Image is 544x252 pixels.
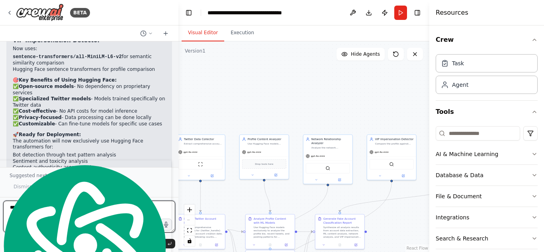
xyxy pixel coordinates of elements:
span: Drop tools here [255,162,273,166]
li: Bot detection through text pattern analysis [13,152,166,158]
div: Collect comprehensive metadata for {twitter_handle} including account creation date, follower/fol... [184,226,223,238]
div: Analyze Profile Content with ML Models [254,217,292,225]
div: Profile Content AnalyzerUse Hugging Face models exclusively to analyze profile content, bio, and ... [239,135,289,180]
span: gpt-4o-mini [311,154,325,158]
button: Switch to previous chat [137,29,156,38]
h2: 🚀 [13,132,166,138]
g: Edge from 96aecab9-5003-4ece-8ac7-f530b5872ecd to 40cc864b-e637-441c-9411-1018232fe057 [227,228,243,234]
div: Network Relationship AnalyzerAnalyze the network connections and following patterns to identify r... [303,135,353,184]
span: gpt-4o-mini [184,150,198,154]
nav: breadcrumb [207,9,297,17]
strong: Cost-effective [19,108,56,114]
button: Open in side panel [201,174,223,178]
div: Generate Fake Account Classification Report [323,217,362,225]
li: for semantic similarity comparison [13,54,166,66]
button: Search & Research [436,228,538,249]
button: zoom in [184,205,195,215]
div: Task [452,59,464,67]
button: No output available [192,242,209,247]
g: Edge from f4634289-d7c6-47e7-bf22-740e4ff9ddb8 to 4684bdaa-1352-4893-963d-ce2b6940b635 [268,186,330,248]
button: File & Document [436,186,538,207]
div: Extract Twitter Account DataCollect comprehensive metadata for {twitter_handle} including account... [176,214,225,250]
p: The automation will now exclusively use Hugging Face transformers for: [13,138,166,150]
button: Execution [224,25,260,41]
g: Edge from 0a29e9dc-2070-42c8-b6b2-5b6ed728637b to 40cc864b-e637-441c-9411-1018232fe057 [262,182,272,212]
a: React Flow attribution [407,246,428,250]
strong: Ready for Deployment: [19,132,81,137]
button: Open in side panel [392,174,415,178]
button: Tools [436,101,538,123]
img: Logo [16,4,64,21]
button: Crew [436,29,538,51]
div: Network Relationship Analyzer [311,137,350,145]
button: Open in side panel [209,242,223,247]
button: No output available [262,242,278,247]
div: AI & Machine Learning [436,150,498,158]
li: ✅ - No API costs for model inference [13,108,166,115]
div: Compare the profile against known VIP accounts using Hugging Face sentence transformers to detect... [375,142,414,145]
div: Twitter Data CollectorExtract comprehensive account metadata from Twitter profiles including crea... [176,135,225,180]
img: SerperDevTool [325,166,330,171]
div: VIP Impersonation DetectorCompare the profile against known VIP accounts using Hugging Face sente... [367,135,417,180]
div: Version 1 [185,48,205,54]
button: Open in side panel [349,242,362,247]
button: Hide Agents [337,48,385,61]
button: Open in side panel [264,173,287,178]
span: gpt-4o-mini [375,150,389,154]
strong: Customizable [19,121,55,127]
div: Use Hugging Face models exclusively to analyze profile content, bio, and posting patterns to dete... [248,142,286,145]
strong: Key Benefits of Using Hugging Face: [19,77,117,83]
li: ✅ - Can fine-tune models for specific use cases [13,121,166,127]
div: Use Hugging Face models exclusively to analyze the profile bio, recent tweets, and posting patter... [254,226,292,238]
li: ✅ - Data processing can be done locally [13,115,166,121]
button: Integrations [436,207,538,228]
div: VIP Impersonation Detector [375,137,414,141]
button: Open in side panel [279,242,293,247]
strong: Specialized Twitter models [19,96,91,102]
div: React Flow controls [184,205,195,246]
img: ScrapeWebsiteTool [198,162,203,167]
strong: Open-source models [19,84,74,89]
li: Sentiment and toxicity analysis [13,158,166,165]
g: Edge from 40cc864b-e637-441c-9411-1018232fe057 to 7a5a75be-7951-46a1-94d5-af72060ce4e2 [297,230,313,234]
strong: Privacy-focused [19,115,62,120]
div: Generate Fake Account Classification ReportSynthesize all analysis results from account data extr... [315,214,365,250]
button: toggle interactivity [184,236,195,246]
div: File & Document [436,192,482,200]
div: Database & Data [436,171,483,179]
h4: Resources [436,8,468,18]
div: Synthesize all analysis results from account data extraction, ML content analysis, network analys... [323,226,362,238]
button: Start a new chat [159,29,172,38]
img: SerperDevTool [389,162,394,167]
div: Agent [452,81,468,89]
li: Hugging Face sentence transformers for profile comparison [13,66,166,73]
li: ✅ - Models trained specifically on Twitter data [13,96,166,108]
g: Edge from d9966160-f2c7-4dac-a657-07b5d6aa6c36 to 7a5a75be-7951-46a1-94d5-af72060ce4e2 [338,186,457,212]
div: Analyze Profile Content with ML ModelsUse Hugging Face models exclusively to analyze the profile ... [245,214,295,250]
button: AI & Machine Learning [436,144,538,164]
button: Hide right sidebar [412,7,423,18]
button: fit view [184,225,195,236]
button: Hide left sidebar [183,7,194,18]
div: BETA [70,8,90,18]
div: Search & Research [436,234,488,242]
div: Analyze the network connections and following patterns to identify relationships with aggressive ... [311,146,350,149]
div: Extract comprehensive account metadata from Twitter profiles including creation date, follower co... [184,142,223,145]
div: Extract Twitter Account Data [184,217,223,225]
button: Open in side panel [328,178,351,182]
button: Visual Editor [182,25,224,41]
button: Database & Data [436,165,538,186]
li: ✅ - No dependency on proprietary services [13,84,166,96]
div: Integrations [436,213,469,221]
p: Now uses: [13,46,166,52]
span: gpt-4o-mini [247,150,261,154]
div: Twitter Data Collector [184,137,223,141]
div: Crew [436,51,538,100]
code: sentence-transformers/all-MiniLM-L6-v2 [13,54,122,60]
h2: 🎯 [13,77,166,84]
button: No output available [331,242,348,247]
div: Profile Content Analyzer [248,137,286,141]
g: Edge from 1ca922aa-9edd-4771-b57c-eeb96caf3de3 to 96aecab9-5003-4ece-8ac7-f530b5872ecd [198,182,202,212]
span: Hide Agents [351,51,380,57]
